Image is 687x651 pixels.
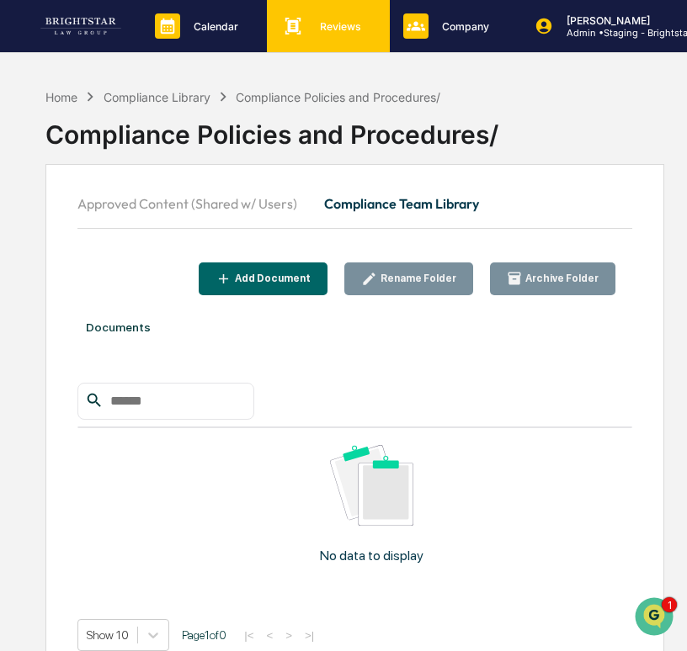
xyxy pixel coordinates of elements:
[300,628,319,643] button: >|
[119,416,204,430] a: Powered byPylon
[52,274,136,288] span: [PERSON_NAME]
[52,229,136,242] span: [PERSON_NAME]
[139,344,209,361] span: Attestations
[311,183,493,224] button: Compliance Team Library
[104,90,210,104] div: Compliance Library
[182,628,226,642] span: Page 1 of 0
[522,273,599,284] div: Archive Folder
[199,262,328,295] button: Add Document
[10,337,115,368] a: 🖐️Preclearance
[17,129,47,159] img: 1746055101610-c473b297-6a78-478c-a979-82029cc54cd1
[239,628,258,643] button: |<
[168,417,204,430] span: Pylon
[17,258,44,285] img: Cece Ferraez
[115,337,216,368] a: 🗄️Attestations
[34,344,109,361] span: Preclearance
[35,129,66,159] img: 4531339965365_218c74b014194aa58b9b_72.jpg
[17,346,30,359] div: 🖐️
[330,445,413,526] img: No data
[76,146,232,159] div: We're available if you need us!
[77,183,311,224] button: Approved Content (Shared w/ Users)
[280,628,297,643] button: >
[261,183,306,204] button: See all
[17,187,113,200] div: Past conversations
[236,90,440,104] div: Compliance Policies and Procedures/
[140,229,146,242] span: •
[344,262,473,295] button: Rename Folder
[40,18,121,34] img: logo
[633,595,679,641] iframe: Open customer support
[320,548,423,564] p: No data to display
[306,20,370,33] p: Reviews
[10,369,113,400] a: 🔎Data Lookup
[122,346,136,359] div: 🗄️
[45,90,77,104] div: Home
[77,183,632,224] div: secondary tabs example
[429,20,498,33] p: Company
[77,304,632,351] div: Documents
[17,35,306,62] p: How can we help?
[34,376,106,393] span: Data Lookup
[76,129,276,146] div: Start new chat
[17,213,44,240] img: Jack Rasmussen
[149,229,197,242] span: 11:53 AM
[180,20,247,33] p: Calendar
[17,378,30,391] div: 🔎
[140,274,146,288] span: •
[45,106,663,150] div: Compliance Policies and Procedures/
[149,274,184,288] span: [DATE]
[490,262,616,295] button: Archive Folder
[34,230,47,243] img: 1746055101610-c473b297-6a78-478c-a979-82029cc54cd1
[261,628,278,643] button: <
[286,134,306,154] button: Start new chat
[377,273,456,284] div: Rename Folder
[232,273,311,284] div: Add Document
